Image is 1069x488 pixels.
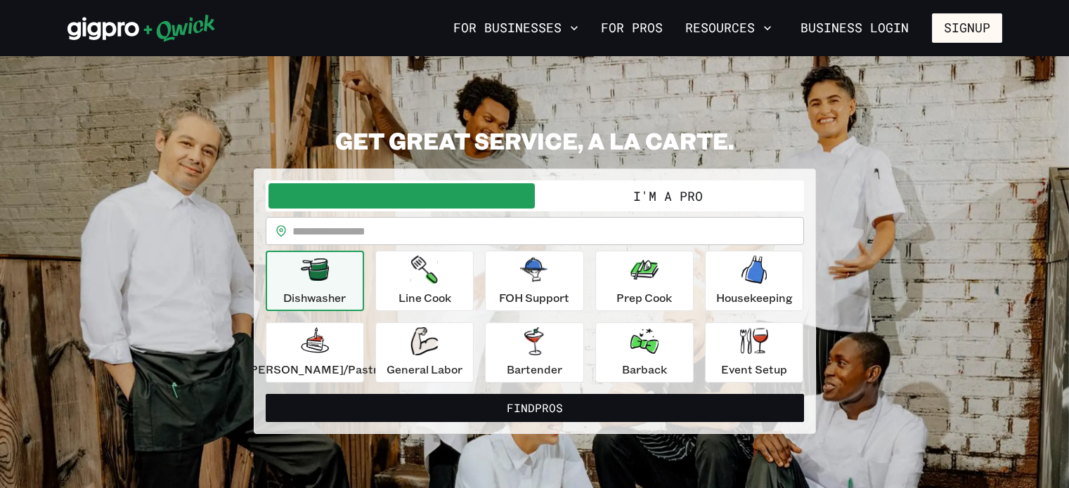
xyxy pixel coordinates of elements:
[283,289,346,306] p: Dishwasher
[246,361,384,378] p: [PERSON_NAME]/Pastry
[266,322,364,383] button: [PERSON_NAME]/Pastry
[268,183,535,209] button: I'm a Business
[266,394,804,422] button: FindPros
[266,251,364,311] button: Dishwasher
[595,16,668,40] a: For Pros
[485,251,583,311] button: FOH Support
[448,16,584,40] button: For Businesses
[680,16,777,40] button: Resources
[507,361,562,378] p: Bartender
[705,322,803,383] button: Event Setup
[254,126,816,154] h2: GET GREAT SERVICE, A LA CARTE.
[616,289,672,306] p: Prep Cook
[375,322,474,383] button: General Labor
[485,322,583,383] button: Bartender
[387,361,462,378] p: General Labor
[595,251,694,311] button: Prep Cook
[789,13,921,43] a: Business Login
[535,183,801,209] button: I'm a Pro
[375,251,474,311] button: Line Cook
[705,251,803,311] button: Housekeeping
[721,361,787,378] p: Event Setup
[622,361,667,378] p: Barback
[932,13,1002,43] button: Signup
[716,289,793,306] p: Housekeeping
[595,322,694,383] button: Barback
[399,289,451,306] p: Line Cook
[499,289,569,306] p: FOH Support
